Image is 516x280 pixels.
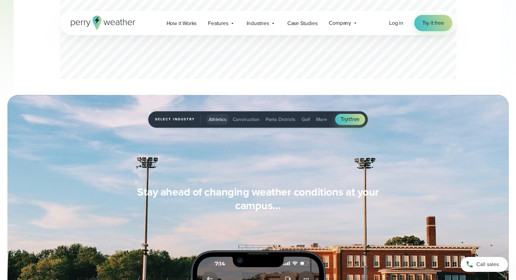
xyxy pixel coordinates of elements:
span: Industries [247,19,269,27]
button: Parks Districts [263,114,298,125]
span: Try it free [422,19,444,27]
button: Golf [299,114,313,125]
a: Log in [389,19,403,27]
a: Try it free [414,15,452,31]
h3: Stay ahead of changing weather conditions at your campus… [128,185,388,212]
span: How it Works [167,19,197,27]
span: Try free [341,115,360,123]
span: Call sales [476,260,499,268]
button: More [313,114,330,125]
span: Athletics [209,116,227,123]
span: Construction [233,116,260,123]
span: Parks Districts [266,116,295,123]
button: Construction [230,114,262,125]
span: Golf [302,116,310,123]
span: Features [208,19,228,27]
span: More [316,116,327,123]
span: it [347,115,350,123]
a: How it Works [161,16,203,30]
span: Select Industry [155,115,200,123]
a: Tryitfree [335,114,365,125]
span: Company [329,19,351,27]
button: Athletics [206,114,229,125]
a: Case Studies [282,16,323,30]
a: Call sales [460,257,508,272]
span: Case Studies [287,19,318,27]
